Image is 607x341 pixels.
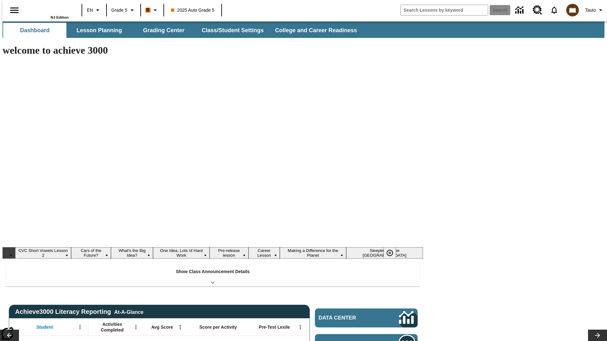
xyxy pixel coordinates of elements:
div: At-A-Glance [114,308,143,315]
span: Achieve3000 Literacy Reporting [15,308,144,315]
button: Language: EN, Select a language [84,4,104,16]
a: Resource Center, Will open in new tab [529,2,546,19]
button: Pause [383,247,396,259]
input: search field [401,5,488,15]
button: Open Menu [296,322,305,332]
button: Lesson Planning [68,23,131,38]
span: 2025 Auto Grade 5 [171,7,215,14]
span: EN [87,7,93,14]
button: Open Menu [75,322,85,332]
span: Pre-Test Lexile [259,324,290,330]
button: Slide 5 Pre-release lesson [210,247,248,259]
h1: welcome to achieve 3000 [3,45,423,56]
button: Class/Student Settings [197,23,269,38]
button: Grade: Grade 5, Select a grade [109,4,138,16]
span: Tauto [585,7,596,14]
a: Notifications [546,2,562,18]
div: SubNavbar [3,23,363,38]
button: Slide 1 CVC Short Vowels Lesson 2 [15,247,71,259]
button: Open side menu [5,1,24,20]
img: avatar image [566,4,579,16]
a: Data Center [315,308,418,327]
button: Open Menu [175,322,185,332]
button: Profile/Settings [583,4,607,16]
div: Show Class Announcement Details [6,265,420,286]
button: Slide 8 Sleepless in the Animal Kingdom [346,247,423,259]
span: Avg Score [151,324,173,330]
span: Activities Completed [91,321,133,333]
button: Dashboard [3,23,66,38]
button: Slide 6 Career Lesson [248,247,280,259]
p: Show Class Announcement Details [176,268,250,275]
button: Select a new avatar [562,2,583,18]
span: B [146,6,150,14]
span: Grade 5 [111,7,127,14]
a: Data Center [512,2,529,19]
button: College and Career Readiness [270,23,362,38]
span: NJ Edition [51,15,69,19]
button: Open Menu [131,322,141,332]
button: Boost Class color is orange. Change class color [143,4,162,16]
span: Student [36,324,53,330]
button: Slide 2 Cars of the Future? [71,247,111,259]
div: SubNavbar [3,21,604,38]
button: Slide 4 One Idea, Lots of Hard Work [153,247,210,259]
button: Slide 3 What's the Big Idea? [111,247,153,259]
button: Grading Center [132,23,195,38]
div: Pause [383,247,402,259]
div: Home [28,2,69,19]
a: Home [28,3,69,15]
span: Data Center [319,315,378,321]
button: Slide 7 Making a Difference for the Planet [280,247,346,259]
span: Score per Activity [199,324,237,330]
button: Lesson carousel, Next [588,330,607,341]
